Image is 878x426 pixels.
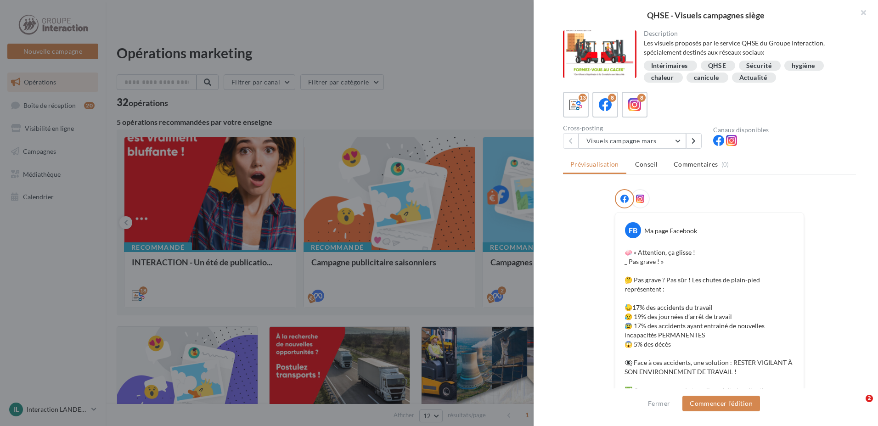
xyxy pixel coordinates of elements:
div: Sécurité [746,62,771,69]
div: Intérimaires [651,62,688,69]
div: Canaux disponibles [713,127,856,133]
span: Commentaires [674,160,718,169]
div: Actualité [739,74,767,81]
span: Conseil [635,160,658,168]
div: hygiène [792,62,815,69]
div: canicule [694,74,719,81]
div: Cross-posting [563,125,706,131]
button: Visuels campagne mars [579,133,686,149]
div: Ma page Facebook [644,226,697,235]
div: chaleur [651,74,674,81]
div: FB [625,222,641,238]
button: Commencer l'édition [682,396,760,411]
span: (0) [721,161,729,168]
span: 2 [866,395,873,402]
iframe: Intercom live chat [847,395,869,417]
div: 8 [608,94,616,102]
div: Les visuels proposés par le service QHSE du Groupe Interaction, spécialement destinés aux réseaux... [644,39,849,57]
div: Description [644,30,849,37]
div: 13 [579,94,587,102]
button: Fermer [644,398,674,409]
div: 8 [637,94,646,102]
div: QHSE [708,62,726,69]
